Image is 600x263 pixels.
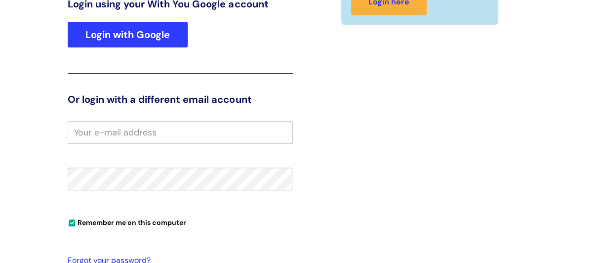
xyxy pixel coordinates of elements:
input: Your e-mail address [68,121,292,144]
label: Remember me on this computer [68,216,186,227]
h3: Or login with a different email account [68,93,292,105]
input: Remember me on this computer [69,220,75,226]
div: You can uncheck this option if you're logging in from a shared device [68,214,292,230]
a: Login with Google [68,22,188,47]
